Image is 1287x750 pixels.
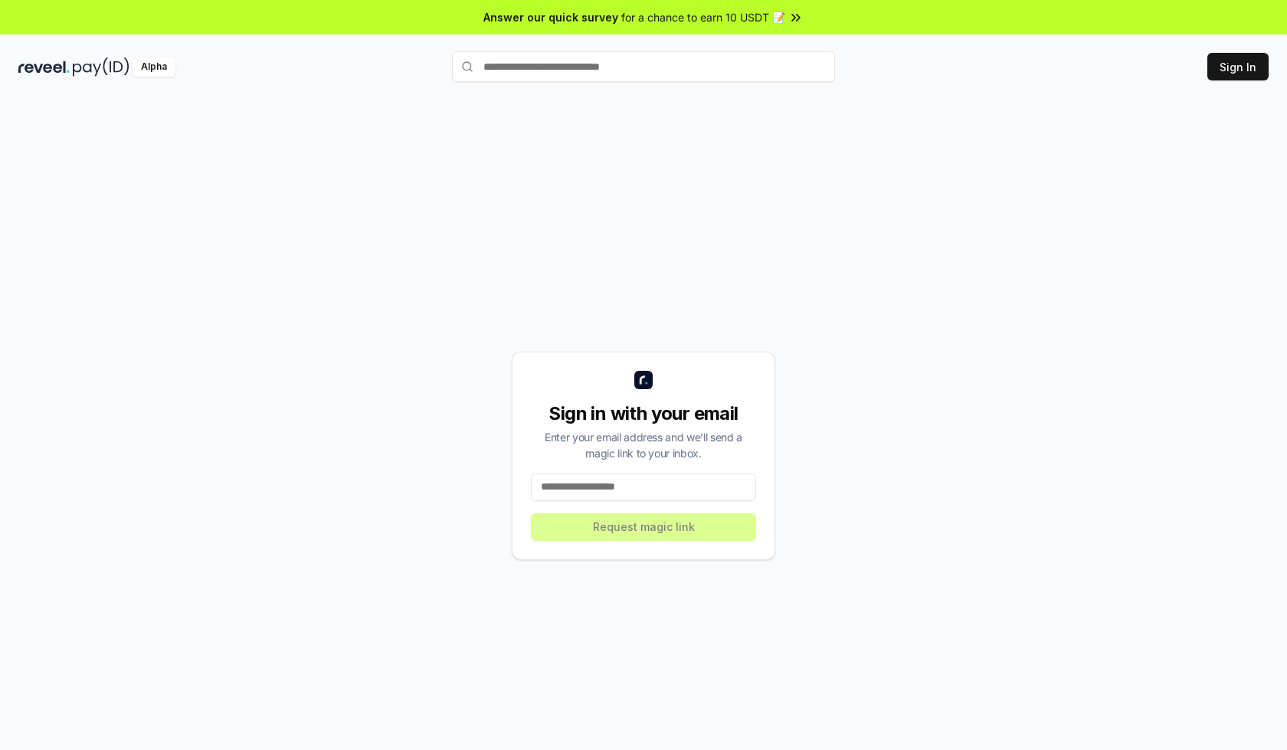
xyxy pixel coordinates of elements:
[1207,53,1269,80] button: Sign In
[483,9,618,25] span: Answer our quick survey
[133,57,175,77] div: Alpha
[621,9,785,25] span: for a chance to earn 10 USDT 📝
[531,429,756,461] div: Enter your email address and we’ll send a magic link to your inbox.
[634,371,653,389] img: logo_small
[18,57,70,77] img: reveel_dark
[73,57,129,77] img: pay_id
[531,401,756,426] div: Sign in with your email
